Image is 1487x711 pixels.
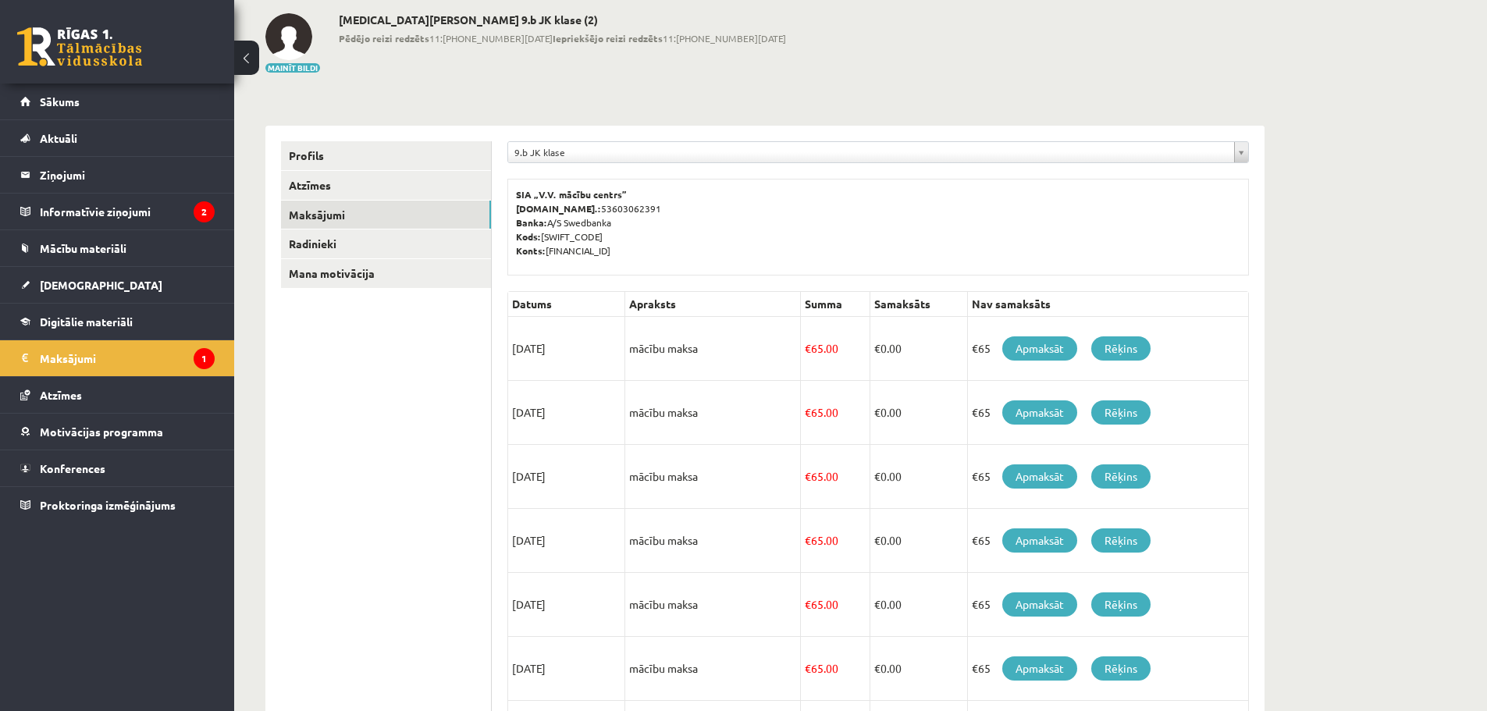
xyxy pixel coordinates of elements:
[1002,400,1077,425] a: Apmaksāt
[194,201,215,222] i: 2
[1002,656,1077,681] a: Apmaksāt
[281,229,491,258] a: Radinieki
[339,32,429,44] b: Pēdējo reizi redzēts
[967,317,1248,381] td: €65
[20,304,215,340] a: Digitālie materiāli
[870,381,967,445] td: 0.00
[967,509,1248,573] td: €65
[508,509,625,573] td: [DATE]
[805,341,811,355] span: €
[1002,336,1077,361] a: Apmaksāt
[20,450,215,486] a: Konferences
[625,573,801,637] td: mācību maksa
[516,188,628,201] b: SIA „V.V. mācību centrs”
[339,13,786,27] h2: [MEDICAL_DATA][PERSON_NAME] 9.b JK klase (2)
[508,573,625,637] td: [DATE]
[805,661,811,675] span: €
[40,340,215,376] legend: Maksājumi
[40,425,163,439] span: Motivācijas programma
[40,241,126,255] span: Mācību materiāli
[508,142,1248,162] a: 9.b JK klase
[967,381,1248,445] td: €65
[967,292,1248,317] th: Nav samaksāts
[20,194,215,229] a: Informatīvie ziņojumi2
[967,637,1248,701] td: €65
[508,637,625,701] td: [DATE]
[508,381,625,445] td: [DATE]
[805,405,811,419] span: €
[805,597,811,611] span: €
[801,292,870,317] th: Summa
[874,533,880,547] span: €
[801,637,870,701] td: 65.00
[17,27,142,66] a: Rīgas 1. Tālmācības vidusskola
[516,202,601,215] b: [DOMAIN_NAME].:
[20,84,215,119] a: Sākums
[870,637,967,701] td: 0.00
[1091,400,1151,425] a: Rēķins
[870,445,967,509] td: 0.00
[40,498,176,512] span: Proktoringa izmēģinājums
[508,292,625,317] th: Datums
[801,509,870,573] td: 65.00
[20,230,215,266] a: Mācību materiāli
[870,573,967,637] td: 0.00
[801,573,870,637] td: 65.00
[967,573,1248,637] td: €65
[1002,592,1077,617] a: Apmaksāt
[874,661,880,675] span: €
[805,469,811,483] span: €
[1091,656,1151,681] a: Rēķins
[874,469,880,483] span: €
[20,414,215,450] a: Motivācijas programma
[40,278,162,292] span: [DEMOGRAPHIC_DATA]
[40,461,105,475] span: Konferences
[1002,464,1077,489] a: Apmaksāt
[265,13,312,60] img: Nikita Morozovs
[625,292,801,317] th: Apraksts
[1091,336,1151,361] a: Rēķins
[40,157,215,193] legend: Ziņojumi
[516,230,541,243] b: Kods:
[874,405,880,419] span: €
[281,259,491,288] a: Mana motivācija
[1002,528,1077,553] a: Apmaksāt
[801,381,870,445] td: 65.00
[801,445,870,509] td: 65.00
[625,637,801,701] td: mācību maksa
[516,187,1240,258] p: 53603062391 A/S Swedbanka [SWIFT_CODE] [FINANCIAL_ID]
[20,487,215,523] a: Proktoringa izmēģinājums
[265,63,320,73] button: Mainīt bildi
[194,348,215,369] i: 1
[40,194,215,229] legend: Informatīvie ziņojumi
[874,597,880,611] span: €
[1091,592,1151,617] a: Rēķins
[1091,528,1151,553] a: Rēķins
[508,445,625,509] td: [DATE]
[514,142,1228,162] span: 9.b JK klase
[553,32,663,44] b: Iepriekšējo reizi redzēts
[874,341,880,355] span: €
[281,201,491,229] a: Maksājumi
[625,445,801,509] td: mācību maksa
[40,388,82,402] span: Atzīmes
[801,317,870,381] td: 65.00
[281,171,491,200] a: Atzīmes
[625,509,801,573] td: mācību maksa
[967,445,1248,509] td: €65
[339,31,786,45] span: 11:[PHONE_NUMBER][DATE] 11:[PHONE_NUMBER][DATE]
[625,381,801,445] td: mācību maksa
[516,216,547,229] b: Banka:
[516,244,546,257] b: Konts:
[40,315,133,329] span: Digitālie materiāli
[20,157,215,193] a: Ziņojumi
[870,292,967,317] th: Samaksāts
[40,131,77,145] span: Aktuāli
[625,317,801,381] td: mācību maksa
[1091,464,1151,489] a: Rēķins
[20,377,215,413] a: Atzīmes
[870,317,967,381] td: 0.00
[40,94,80,108] span: Sākums
[508,317,625,381] td: [DATE]
[281,141,491,170] a: Profils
